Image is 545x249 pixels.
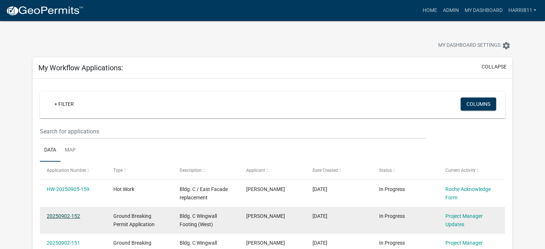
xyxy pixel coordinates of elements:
[438,41,500,50] span: My Dashboard Settings
[47,240,80,246] a: 20250902-151
[246,240,285,246] span: Boyd Harris
[445,168,475,173] span: Current Activity
[502,41,511,50] i: settings
[40,162,106,179] datatable-header-cell: Application Number
[47,186,89,192] a: HW-20250905-159
[47,168,86,173] span: Application Number
[379,186,405,192] span: In Progress
[113,168,123,173] span: Type
[40,124,425,139] input: Search for applications
[246,213,285,219] span: Boyd Harris
[106,162,173,179] datatable-header-cell: Type
[313,186,327,192] span: 09/05/2025
[246,168,265,173] span: Applicant
[445,213,483,227] a: Project Manager Updates
[180,213,217,227] span: Bldg. C Wingwall Footing (West)
[439,162,505,179] datatable-header-cell: Current Activity
[461,4,505,17] a: My Dashboard
[47,213,80,219] a: 20250902-152
[379,168,392,173] span: Status
[49,97,80,111] a: + Filter
[313,168,338,173] span: Date Created
[113,186,134,192] span: Hot Work
[38,63,123,72] h5: My Workflow Applications:
[379,213,405,219] span: In Progress
[432,38,516,53] button: My Dashboard Settingssettings
[482,63,507,71] button: collapse
[40,139,60,162] a: Data
[445,186,491,200] a: Roche Acknowledge Form
[379,240,405,246] span: In Progress
[60,139,80,162] a: Map
[505,4,539,17] a: harrib11
[419,4,440,17] a: Home
[173,162,239,179] datatable-header-cell: Description
[246,186,285,192] span: Boyd Harris
[313,213,327,219] span: 09/02/2025
[113,213,155,227] span: Ground Breaking Permit Application
[313,240,327,246] span: 09/02/2025
[180,186,228,200] span: Bldg. C / East Facade replacement
[372,162,438,179] datatable-header-cell: Status
[180,168,202,173] span: Description
[440,4,461,17] a: Admin
[306,162,372,179] datatable-header-cell: Date Created
[461,97,496,111] button: Columns
[239,162,306,179] datatable-header-cell: Applicant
